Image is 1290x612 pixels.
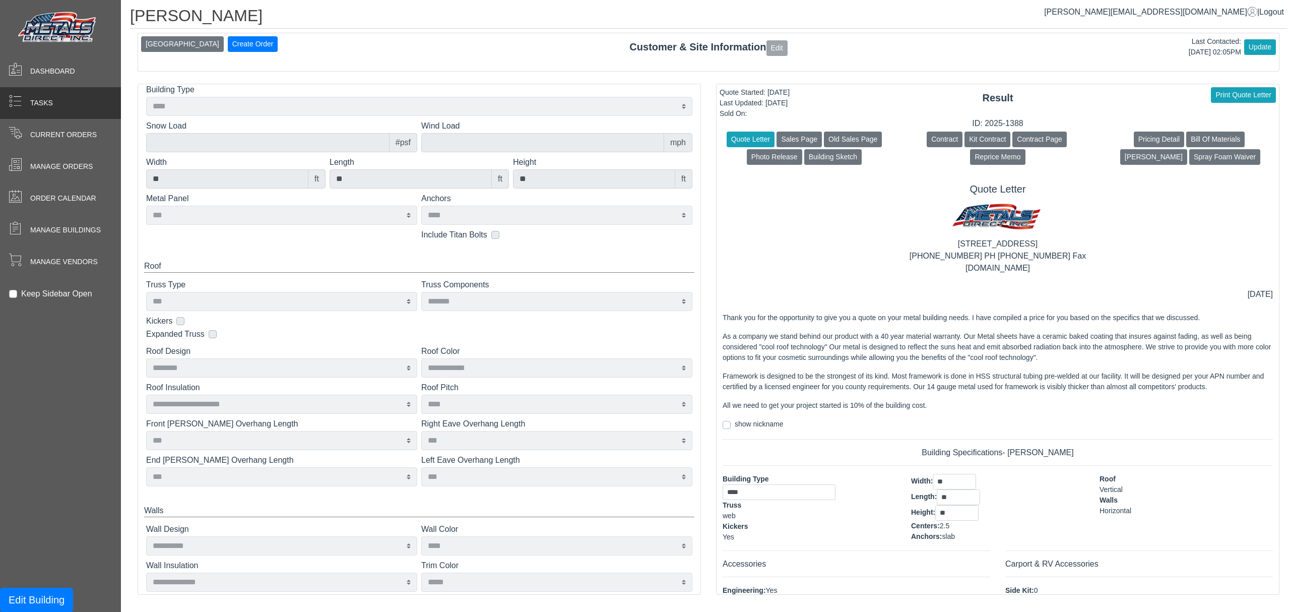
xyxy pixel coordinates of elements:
[144,505,694,517] div: Walls
[664,133,692,152] div: mph
[1005,559,1273,569] h6: Carport & RV Accessories
[1248,288,1273,300] div: [DATE]
[21,288,92,300] label: Keep Sidebar Open
[146,454,417,466] label: End [PERSON_NAME] Overhang Length
[911,508,935,516] span: Height:
[146,193,417,205] label: Metal Panel
[723,511,896,521] div: web
[146,418,417,430] label: Front [PERSON_NAME] Overhang Length
[421,523,692,535] label: Wall Color
[804,149,862,165] button: Building Sketch
[146,345,417,357] label: Roof Design
[30,98,53,108] span: Tasks
[421,279,692,291] label: Truss Components
[1044,6,1284,18] div: |
[30,193,96,204] span: Order Calendar
[1189,149,1260,165] button: Spray Foam Waiver
[1012,132,1067,147] button: Contract Page
[30,130,97,140] span: Current Orders
[146,84,692,96] label: Building Type
[717,90,1279,105] div: Result
[146,382,417,394] label: Roof Insulation
[1120,149,1187,165] button: [PERSON_NAME]
[130,6,1287,29] h1: [PERSON_NAME]
[723,521,896,532] div: Kickers
[723,313,1273,323] p: Thank you for the opportunity to give you a quote on your metal building needs. I have compiled a...
[421,345,692,357] label: Roof Color
[491,169,509,189] div: ft
[1211,87,1276,103] button: Print Quote Letter
[720,108,790,119] div: Sold On:
[1005,586,1034,594] span: Side Kit:
[723,331,1273,363] p: As a company we stand behind our product with a 40 year material warranty. Our Metal sheets have ...
[1100,474,1273,484] div: Roof
[30,225,101,235] span: Manage Buildings
[228,36,278,52] button: Create Order
[727,132,775,147] button: Quote Letter
[30,257,98,267] span: Manage Vendors
[723,500,896,511] div: Truss
[942,532,955,540] span: slab
[421,193,692,205] label: Anchors
[911,477,933,485] span: Width:
[1044,8,1257,16] a: [PERSON_NAME][EMAIL_ADDRESS][DOMAIN_NAME]
[421,418,692,430] label: Right Eave Overhang Length
[146,328,205,340] label: Expanded Truss
[766,40,788,56] button: Edit
[30,66,75,77] span: Dashboard
[747,149,802,165] button: Photo Release
[30,161,93,172] span: Manage Orders
[723,474,896,484] div: Building Type
[1186,132,1245,147] button: Bill Of Materials
[735,419,784,430] label: show nickname
[723,448,1273,457] h6: Building Specifications
[723,559,990,569] h6: Accessories
[15,9,101,46] img: Metals Direct Inc Logo
[723,586,766,594] span: Engineering:
[824,132,882,147] button: Old Sales Page
[723,183,1273,195] h5: Quote Letter
[911,532,942,540] span: Anchors:
[717,117,1279,130] div: ID: 2025-1388
[421,120,692,132] label: Wind Load
[389,133,417,152] div: #psf
[720,87,790,98] div: Quote Started: [DATE]
[144,260,694,273] div: Roof
[1002,448,1073,457] span: - [PERSON_NAME]
[146,156,326,168] label: Width
[940,522,949,530] span: 2.5
[723,238,1273,274] div: [STREET_ADDRESS] [PHONE_NUMBER] PH [PHONE_NUMBER] Fax [DOMAIN_NAME]
[138,39,1279,55] div: Customer & Site Information
[927,132,962,147] button: Contract
[723,400,1273,411] p: All we need to get your project started is 10% of the building cost.
[513,156,692,168] label: Height
[720,98,790,108] div: Last Updated: [DATE]
[1259,8,1284,16] span: Logout
[675,169,692,189] div: ft
[146,315,172,327] label: Kickers
[146,560,417,572] label: Wall Insulation
[421,560,692,572] label: Trim Color
[766,586,778,594] span: Yes
[308,169,326,189] div: ft
[421,382,692,394] label: Roof Pitch
[1134,132,1184,147] button: Pricing Detail
[146,523,417,535] label: Wall Design
[723,371,1273,392] p: Framework is designed to be the strongest of its kind. Most framework is done in HSS structural t...
[146,279,417,291] label: Truss Type
[1244,39,1276,55] button: Update
[146,120,417,132] label: Snow Load
[1034,586,1038,594] span: 0
[964,132,1010,147] button: Kit Contract
[421,454,692,466] label: Left Eave Overhang Length
[141,36,224,52] button: [GEOGRAPHIC_DATA]
[777,132,822,147] button: Sales Page
[1100,495,1273,506] div: Walls
[421,229,487,241] label: Include Titan Bolts
[1100,484,1273,495] div: Vertical
[970,149,1025,165] button: Reprice Memo
[911,522,940,530] span: Centers:
[1100,506,1273,516] div: Horizontal
[330,156,509,168] label: Length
